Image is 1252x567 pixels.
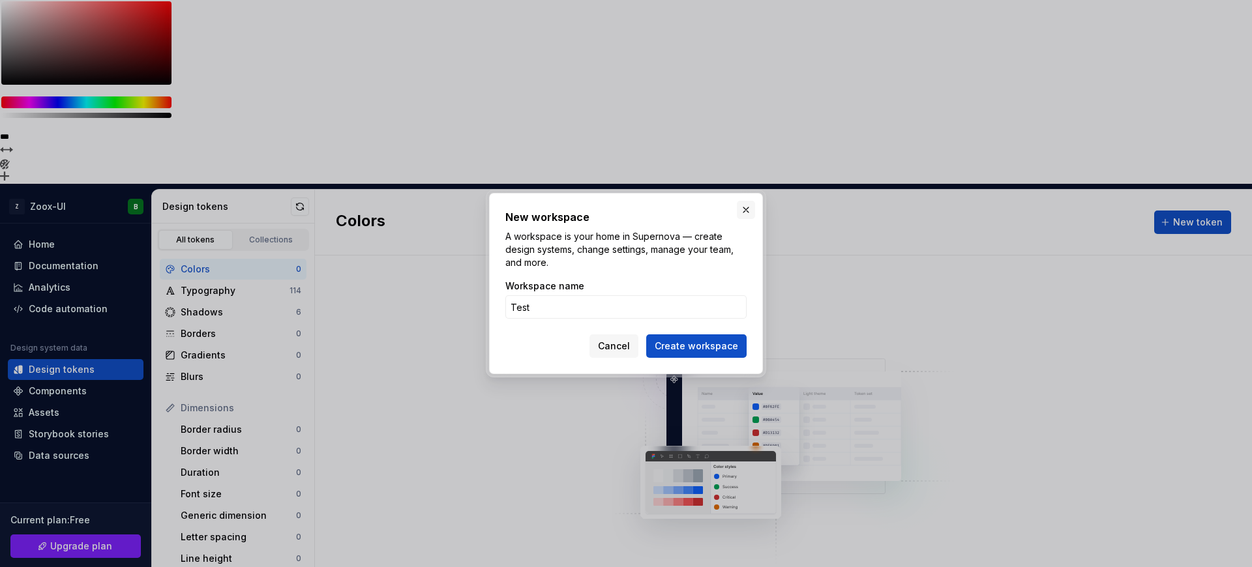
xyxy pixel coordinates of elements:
[598,340,630,353] span: Cancel
[646,334,747,358] button: Create workspace
[589,334,638,358] button: Cancel
[655,340,738,353] span: Create workspace
[505,230,747,269] p: A workspace is your home in Supernova — create design systems, change settings, manage your team,...
[505,209,747,225] h2: New workspace
[505,280,584,293] label: Workspace name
